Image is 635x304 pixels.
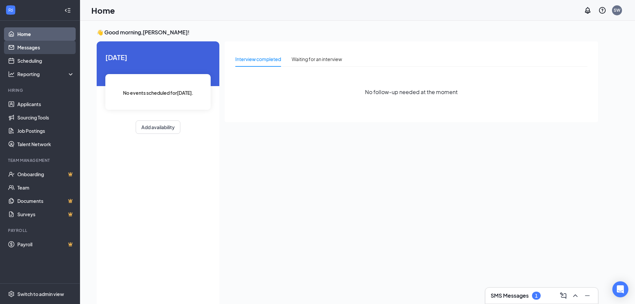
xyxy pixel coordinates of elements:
[8,71,15,77] svg: Analysis
[584,6,592,14] svg: Notifications
[570,290,581,301] button: ChevronUp
[17,97,74,111] a: Applicants
[17,181,74,194] a: Team
[17,238,74,251] a: PayrollCrown
[491,292,529,299] h3: SMS Messages
[17,291,64,297] div: Switch to admin view
[17,168,74,181] a: OnboardingCrown
[17,27,74,41] a: Home
[17,137,74,151] a: Talent Network
[614,7,620,13] div: SW
[17,194,74,208] a: DocumentsCrown
[17,111,74,124] a: Sourcing Tools
[571,292,579,300] svg: ChevronUp
[8,291,15,297] svg: Settings
[17,208,74,221] a: SurveysCrown
[64,7,71,14] svg: Collapse
[612,281,628,297] div: Open Intercom Messenger
[598,6,606,14] svg: QuestionInfo
[91,5,115,16] h1: Home
[8,87,73,93] div: Hiring
[583,292,591,300] svg: Minimize
[558,290,569,301] button: ComposeMessage
[365,88,458,96] span: No follow-up needed at the moment
[97,29,598,36] h3: 👋 Good morning, [PERSON_NAME] !
[17,124,74,137] a: Job Postings
[17,41,74,54] a: Messages
[105,52,211,62] span: [DATE]
[123,89,193,96] span: No events scheduled for [DATE] .
[535,293,538,299] div: 1
[8,228,73,233] div: Payroll
[292,55,342,63] div: Waiting for an interview
[17,54,74,67] a: Scheduling
[582,290,593,301] button: Minimize
[8,158,73,163] div: Team Management
[235,55,281,63] div: Interview completed
[17,71,75,77] div: Reporting
[7,7,14,13] svg: WorkstreamLogo
[559,292,567,300] svg: ComposeMessage
[136,120,180,134] button: Add availability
